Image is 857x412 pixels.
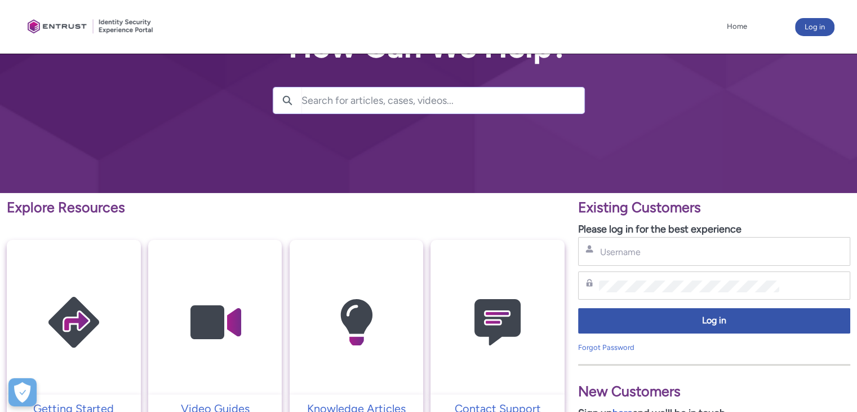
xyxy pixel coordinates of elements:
[303,262,410,383] img: Knowledge Articles
[795,18,834,36] button: Log in
[578,381,850,402] p: New Customers
[578,197,850,218] p: Existing Customers
[8,378,37,406] button: Open Preferences
[724,18,750,35] a: Home
[444,262,551,383] img: Contact Support
[273,87,301,113] button: Search
[273,29,585,64] h2: How Can We Help?
[20,262,127,383] img: Getting Started
[578,222,850,237] p: Please log in for the best experience
[578,308,850,334] button: Log in
[162,262,269,383] img: Video Guides
[599,246,779,258] input: Username
[8,378,37,406] div: Cookie Preferences
[585,314,843,327] span: Log in
[578,343,634,352] a: Forgot Password
[301,87,584,113] input: Search for articles, cases, videos...
[7,197,565,218] p: Explore Resources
